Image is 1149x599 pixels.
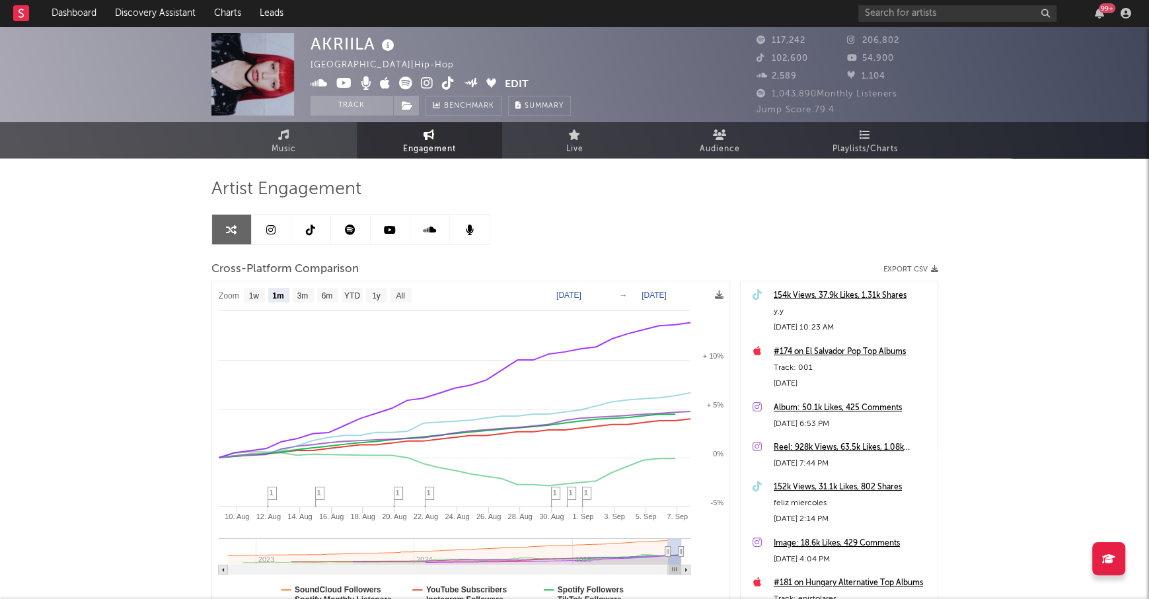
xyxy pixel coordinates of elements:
span: Music [272,141,296,157]
span: Audience [700,141,740,157]
div: [DATE] 7:44 PM [774,456,931,472]
text: 20. Aug [382,512,406,520]
text: Zoom [219,291,239,300]
text: 5. Sep [635,512,656,520]
button: Export CSV [883,265,938,273]
span: Artist Engagement [211,182,361,197]
text: 24. Aug [445,512,469,520]
div: Track: 001 [774,360,931,376]
text: 28. Aug [507,512,532,520]
span: Benchmark [444,98,494,114]
text: -5% [710,499,723,507]
div: [DATE] 2:14 PM [774,511,931,527]
input: Search for artists [858,5,1056,22]
button: 99+ [1095,8,1104,18]
a: Audience [648,122,793,159]
span: Playlists/Charts [833,141,898,157]
a: Reel: 928k Views, 63.5k Likes, 1.08k Comments [774,440,931,456]
text: 30. Aug [539,512,564,520]
span: Engagement [403,141,456,157]
text: → [619,291,627,300]
text: 18. Aug [350,512,375,520]
text: YouTube Subscribers [426,585,507,594]
a: Image: 18.6k Likes, 429 Comments [774,536,931,551]
text: All [396,291,404,300]
span: 117,242 [757,36,805,45]
text: 1y [372,291,381,300]
button: Edit [505,77,529,93]
text: 7. Sep [667,512,688,520]
text: 1m [272,291,283,300]
a: Playlists/Charts [793,122,938,159]
a: 154k Views, 37.9k Likes, 1.31k Shares [774,288,931,304]
span: Cross-Platform Comparison [211,262,359,277]
text: Spotify Followers [557,585,623,594]
text: 26. Aug [476,512,500,520]
div: [GEOGRAPHIC_DATA] | Hip-Hop [311,57,469,73]
div: [DATE] 6:53 PM [774,416,931,432]
span: 2,589 [757,72,797,81]
text: [DATE] [642,291,667,300]
text: SoundCloud Followers [295,585,381,594]
span: 1 [396,489,400,497]
div: [DATE] [774,376,931,392]
text: 3. Sep [604,512,625,520]
text: 10. Aug [225,512,249,520]
a: #181 on Hungary Alternative Top Albums [774,575,931,591]
div: [DATE] 4:04 PM [774,551,931,567]
text: 22. Aug [413,512,437,520]
text: 6m [321,291,332,300]
span: 54,900 [847,54,894,63]
a: Engagement [357,122,502,159]
button: Track [311,96,393,116]
a: Music [211,122,357,159]
text: 12. Aug [256,512,280,520]
text: + 10% [702,352,723,360]
a: Benchmark [426,96,501,116]
a: Album: 50.1k Likes, 425 Comments [774,400,931,416]
span: 206,802 [847,36,899,45]
text: YTD [344,291,359,300]
button: Summary [508,96,571,116]
text: 14. Aug [287,512,312,520]
text: 16. Aug [318,512,343,520]
a: #174 on El Salvador Pop Top Albums [774,344,931,360]
div: feliz miercoles [774,495,931,511]
div: y.y [774,304,931,320]
text: 3m [297,291,308,300]
a: Live [502,122,648,159]
span: 1,104 [847,72,885,81]
span: 102,600 [757,54,808,63]
span: 1 [270,489,274,497]
text: 1. Sep [572,512,593,520]
span: 1 [427,489,431,497]
text: [DATE] [556,291,581,300]
div: [DATE] 10:23 AM [774,320,931,335]
span: 1,043,890 Monthly Listeners [757,90,897,98]
div: 99 + [1099,3,1115,13]
text: 0% [713,450,723,458]
text: + 5% [706,401,723,409]
text: 1w [248,291,259,300]
span: 1 [553,489,557,497]
span: Summary [525,102,564,110]
span: 1 [584,489,588,497]
span: Jump Score: 79.4 [757,106,834,114]
span: 1 [569,489,573,497]
div: AKRIILA [311,33,398,55]
a: 152k Views, 31.1k Likes, 802 Shares [774,479,931,495]
span: Live [566,141,583,157]
span: 1 [317,489,321,497]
